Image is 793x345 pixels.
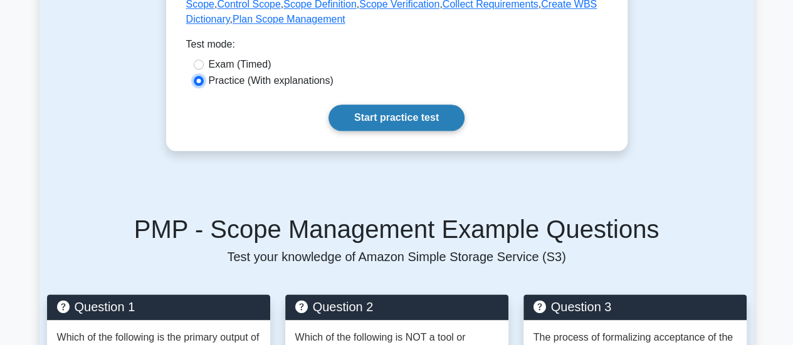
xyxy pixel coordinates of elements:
p: Test your knowledge of Amazon Simple Storage Service (S3) [47,249,747,264]
h5: Question 2 [295,299,498,314]
div: Test mode: [186,37,607,57]
h5: Question 3 [533,299,737,314]
label: Exam (Timed) [209,57,271,72]
h5: PMP - Scope Management Example Questions [47,214,747,244]
a: Start practice test [328,105,465,131]
label: Practice (With explanations) [209,73,333,88]
h5: Question 1 [57,299,260,314]
a: Plan Scope Management [233,14,345,24]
